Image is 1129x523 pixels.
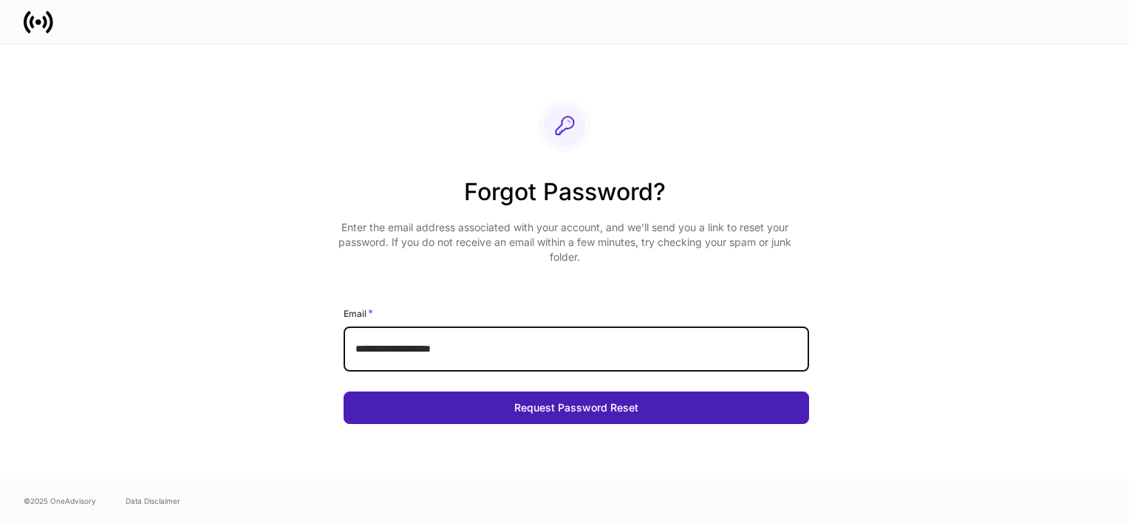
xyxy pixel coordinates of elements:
[332,176,797,220] h2: Forgot Password?
[514,403,638,413] div: Request Password Reset
[332,220,797,264] p: Enter the email address associated with your account, and we’ll send you a link to reset your pas...
[24,495,96,507] span: © 2025 OneAdvisory
[344,392,809,424] button: Request Password Reset
[344,306,373,321] h6: Email
[126,495,180,507] a: Data Disclaimer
